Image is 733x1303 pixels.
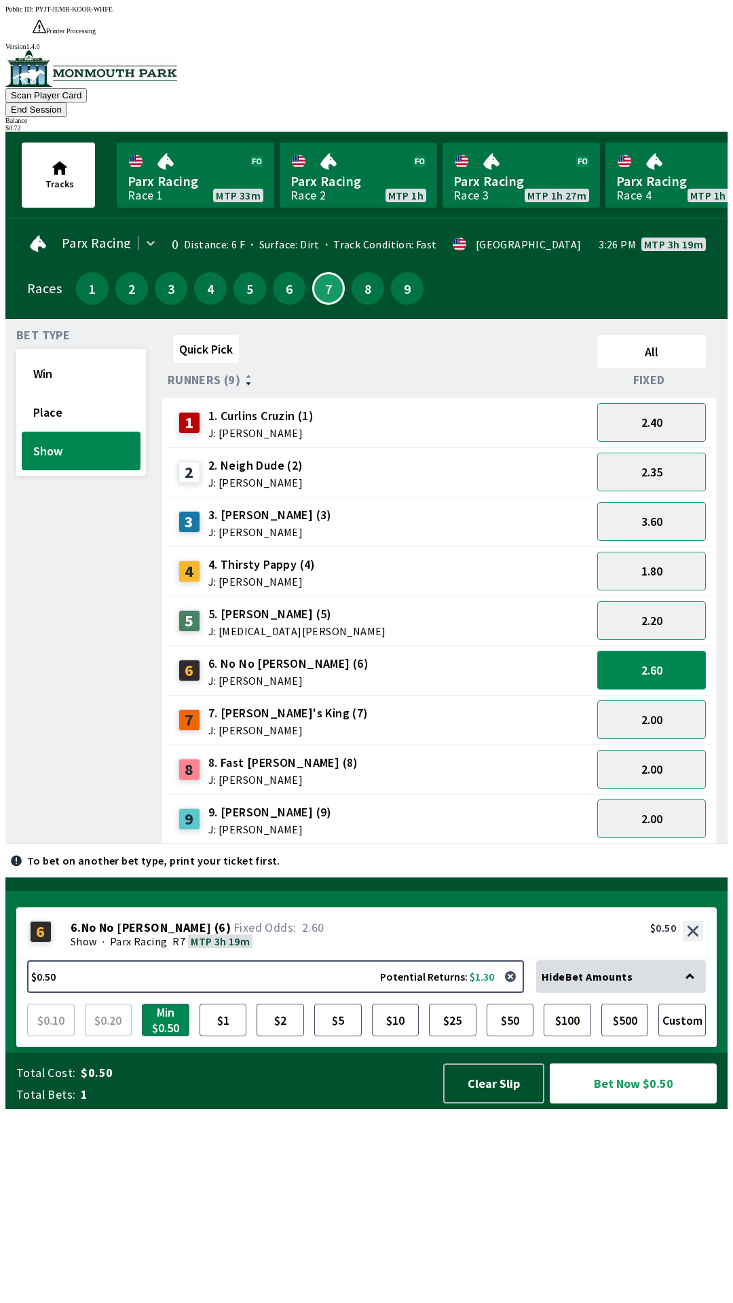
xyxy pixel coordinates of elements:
span: J: [PERSON_NAME] [208,774,358,785]
span: 7. [PERSON_NAME]'s King (7) [208,704,369,722]
p: To bet on another bet type, print your ticket first. [27,855,280,866]
span: 5. [PERSON_NAME] (5) [208,605,386,623]
button: 1.80 [597,552,706,590]
span: $2 [260,1007,301,1033]
a: Parx RacingRace 1MTP 33m [117,143,274,208]
span: PYJT-JEMR-KOOR-WHFE [35,5,113,13]
span: 9. [PERSON_NAME] (9) [208,804,332,821]
div: Race 3 [453,190,489,201]
span: Bet Now $0.50 [561,1075,705,1092]
span: J: [PERSON_NAME] [208,576,316,587]
span: Clear Slip [455,1076,532,1091]
span: Show [71,934,97,948]
span: 3 [158,284,184,293]
span: MTP 33m [216,190,261,201]
div: Race 1 [128,190,163,201]
div: 6 [178,660,200,681]
button: Bet Now $0.50 [550,1063,717,1103]
span: 1.80 [641,563,662,579]
span: 2.35 [641,464,662,480]
button: 6 [273,272,305,305]
span: · [102,934,105,948]
span: 4. Thirsty Pappy (4) [208,556,316,573]
button: Quick Pick [173,335,239,363]
span: Surface: Dirt [245,238,320,251]
div: Runners (9) [168,373,592,387]
span: J: [PERSON_NAME] [208,477,303,488]
span: 2.00 [641,712,662,728]
button: Custom [658,1004,706,1036]
button: 5 [233,272,266,305]
span: Parx Racing [110,934,167,948]
span: Min $0.50 [145,1007,186,1033]
span: 1 [79,284,105,293]
span: Bet Type [16,330,70,341]
button: 2.20 [597,601,706,640]
span: J: [PERSON_NAME] [208,527,332,537]
a: Parx RacingRace 3MTP 1h 27m [443,143,600,208]
div: 8 [178,759,200,780]
span: 2 [119,284,145,293]
span: Total Cost: [16,1065,75,1081]
span: J: [PERSON_NAME] [208,725,369,736]
span: 3.60 [641,514,662,529]
button: Tracks [22,143,95,208]
span: 9 [394,284,420,293]
div: 3 [178,511,200,533]
button: 2.40 [597,403,706,442]
span: $1 [203,1007,244,1033]
span: J: [PERSON_NAME] [208,824,332,835]
button: Min $0.50 [142,1004,189,1036]
button: 2.00 [597,700,706,739]
div: 7 [178,709,200,731]
span: Parx Racing [62,238,131,248]
span: 8. Fast [PERSON_NAME] (8) [208,754,358,772]
span: 8 [355,284,381,293]
button: Clear Slip [443,1063,544,1103]
button: $0.50Potential Returns: $1.30 [27,960,524,993]
button: Place [22,393,140,432]
span: Distance: 6 F [184,238,245,251]
span: J: [MEDICAL_DATA][PERSON_NAME] [208,626,386,637]
div: 9 [178,808,200,830]
span: Printer Processing [46,27,96,35]
span: Runners (9) [168,375,240,385]
button: 2 [115,272,148,305]
button: End Session [5,102,67,117]
div: Fixed [592,373,711,387]
span: 3. [PERSON_NAME] (3) [208,506,332,524]
div: 5 [178,610,200,632]
div: Race 2 [290,190,326,201]
span: Custom [662,1007,702,1033]
div: Races [27,283,62,294]
span: 7 [317,285,340,292]
span: MTP 3h 19m [191,934,250,948]
button: Win [22,354,140,393]
span: 2.40 [641,415,662,430]
span: Place [33,404,129,420]
span: Win [33,366,129,381]
button: All [597,335,706,368]
button: 2.60 [597,651,706,690]
button: 2.00 [597,750,706,789]
span: MTP 3h 19m [644,239,703,250]
span: MTP 1h [388,190,424,201]
button: $50 [487,1004,534,1036]
span: 4 [198,284,223,293]
div: Race 4 [616,190,652,201]
span: Total Bets: [16,1087,75,1103]
span: Parx Racing [290,172,426,190]
span: MTP 1h 27m [527,190,586,201]
span: Track Condition: Fast [320,238,437,251]
span: 2. Neigh Dude (2) [208,457,303,474]
span: $0.50 [81,1065,430,1081]
span: J: [PERSON_NAME] [208,675,369,686]
div: 4 [178,561,200,582]
span: 6 . [71,921,81,934]
span: $10 [375,1007,416,1033]
span: $5 [318,1007,358,1033]
button: 8 [352,272,384,305]
button: $100 [544,1004,591,1036]
span: No No [PERSON_NAME] [81,921,212,934]
button: 1 [76,272,109,305]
